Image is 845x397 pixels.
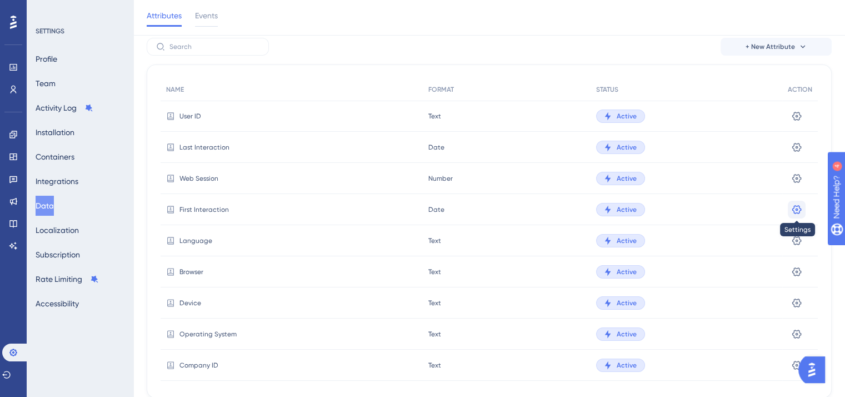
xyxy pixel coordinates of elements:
[36,49,57,69] button: Profile
[179,267,203,276] span: Browser
[179,299,201,307] span: Device
[788,85,812,94] span: ACTION
[617,174,637,183] span: Active
[179,143,229,152] span: Last Interaction
[169,43,259,51] input: Search
[36,27,126,36] div: SETTINGS
[36,245,80,265] button: Subscription
[428,330,441,339] span: Text
[617,143,637,152] span: Active
[617,330,637,339] span: Active
[428,174,453,183] span: Number
[179,236,212,245] span: Language
[36,196,54,216] button: Data
[428,267,441,276] span: Text
[179,174,218,183] span: Web Session
[179,205,229,214] span: First Interaction
[36,294,79,314] button: Accessibility
[428,361,441,370] span: Text
[428,205,444,214] span: Date
[26,3,69,16] span: Need Help?
[36,98,93,118] button: Activity Log
[428,299,441,307] span: Text
[179,112,201,121] span: User ID
[36,171,78,191] button: Integrations
[36,73,56,93] button: Team
[36,122,74,142] button: Installation
[428,143,444,152] span: Date
[147,9,182,22] span: Attributes
[617,267,637,276] span: Active
[617,361,637,370] span: Active
[617,299,637,307] span: Active
[746,42,795,51] span: + New Attribute
[36,220,79,240] button: Localization
[428,236,441,245] span: Text
[617,236,637,245] span: Active
[179,361,218,370] span: Company ID
[428,112,441,121] span: Text
[166,85,184,94] span: NAME
[36,269,99,289] button: Rate Limiting
[195,9,218,22] span: Events
[617,112,637,121] span: Active
[721,38,832,56] button: + New Attribute
[179,330,237,339] span: Operating System
[798,353,832,386] iframe: UserGuiding AI Assistant Launcher
[77,6,81,14] div: 4
[36,147,74,167] button: Containers
[428,85,454,94] span: FORMAT
[617,205,637,214] span: Active
[596,85,618,94] span: STATUS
